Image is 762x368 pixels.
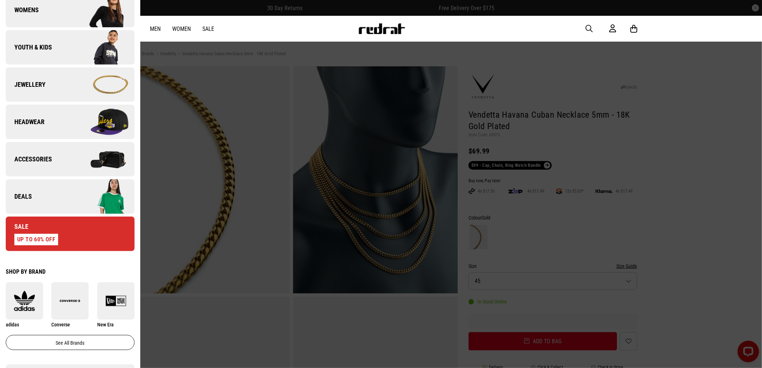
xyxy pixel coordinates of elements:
[6,105,135,139] a: Headwear Company
[358,23,405,34] img: Redrat logo
[97,282,135,328] a: New Era New Era
[6,217,135,251] a: Sale UP TO 60% OFF
[6,80,46,89] span: Jewellery
[6,6,39,14] span: Womens
[70,141,134,177] img: Company
[70,179,134,214] img: Company
[6,322,19,327] span: adidas
[6,142,135,176] a: Accessories Company
[6,291,43,311] img: adidas
[6,3,27,24] button: Open LiveChat chat widget
[172,25,191,32] a: Women
[6,282,43,328] a: adidas adidas
[6,335,135,350] a: See all brands
[6,30,135,65] a: Youth & Kids Company
[14,234,58,245] div: UP TO 60% OFF
[6,268,135,275] div: Shop by Brand
[150,25,161,32] a: Men
[6,222,28,231] span: Sale
[6,43,52,52] span: Youth & Kids
[6,118,44,126] span: Headwear
[51,291,89,311] img: Converse
[6,155,52,164] span: Accessories
[51,282,89,328] a: Converse Converse
[70,104,134,140] img: Company
[97,322,114,327] span: New Era
[202,25,214,32] a: Sale
[6,67,135,102] a: Jewellery Company
[6,179,135,214] a: Deals Company
[70,29,134,65] img: Company
[51,322,70,327] span: Converse
[6,192,32,201] span: Deals
[70,67,134,103] img: Company
[97,291,135,311] img: New Era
